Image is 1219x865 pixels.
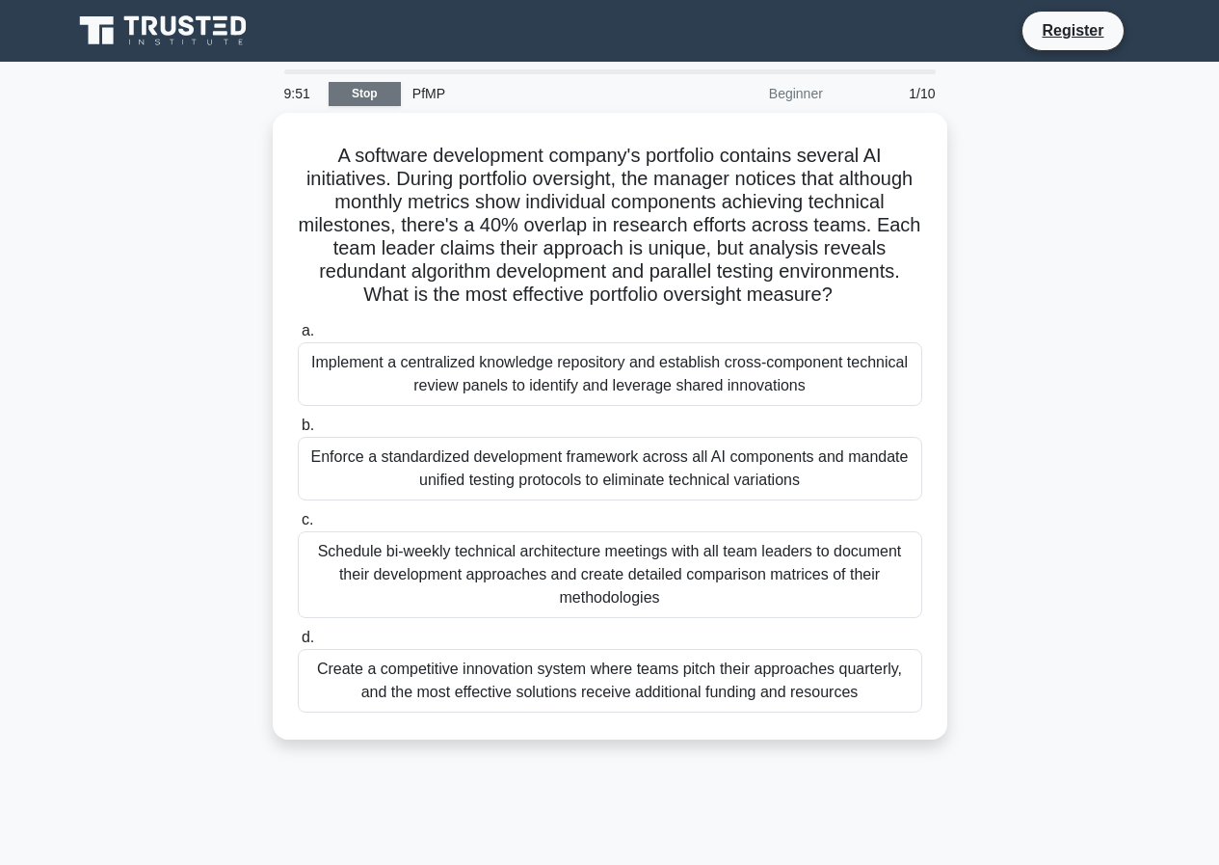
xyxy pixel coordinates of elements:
[298,342,922,406] div: Implement a centralized knowledge repository and establish cross-component technical review panel...
[298,437,922,500] div: Enforce a standardized development framework across all AI components and mandate unified testing...
[1030,18,1115,42] a: Register
[302,629,314,645] span: d.
[273,74,329,113] div: 9:51
[666,74,835,113] div: Beginner
[302,322,314,338] span: a.
[401,74,666,113] div: PfMP
[296,144,924,308] h5: A software development company's portfolio contains several AI initiatives. During portfolio over...
[298,531,922,618] div: Schedule bi-weekly technical architecture meetings with all team leaders to document their develo...
[835,74,947,113] div: 1/10
[329,82,401,106] a: Stop
[302,511,313,527] span: c.
[302,417,314,433] span: b.
[298,649,922,713] div: Create a competitive innovation system where teams pitch their approaches quarterly, and the most...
